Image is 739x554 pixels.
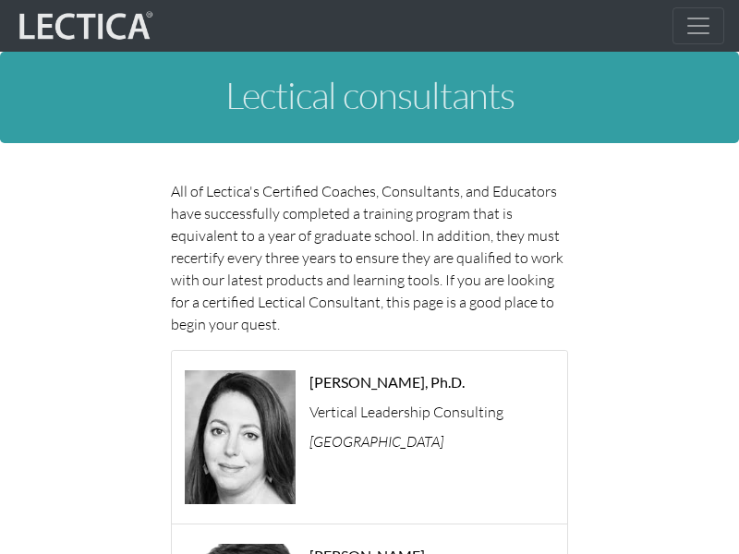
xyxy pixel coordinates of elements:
img: lecticalive [15,8,153,43]
h1: Lectical consultants [51,75,688,115]
i: [GEOGRAPHIC_DATA] [309,432,443,451]
button: Toggle navigation [672,7,724,44]
img: Rebecca Andree [185,370,296,504]
p: Vertical Leadership Consulting [309,404,567,419]
strong: [PERSON_NAME], Ph.D. [309,373,465,391]
p: All of Lectica's Certified Coaches, Consultants, and Educators have successfully completed a trai... [171,180,568,335]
